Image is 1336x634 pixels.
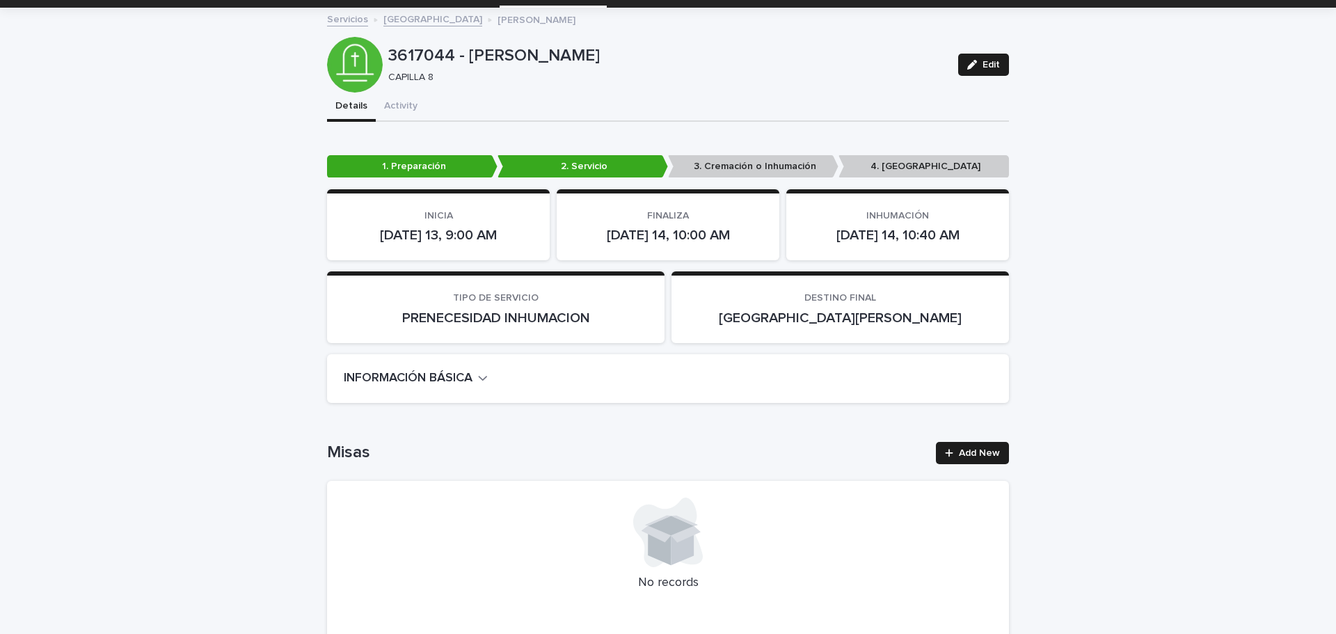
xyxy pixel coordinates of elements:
p: No records [344,576,992,591]
span: INHUMACIÓN [866,211,929,221]
h1: Misas [327,443,928,463]
a: [GEOGRAPHIC_DATA] [383,10,482,26]
button: Activity [376,93,426,122]
h2: INFORMACIÓN BÁSICA [344,371,472,386]
p: 4. [GEOGRAPHIC_DATA] [838,155,1009,178]
p: PRENECESIDAD INHUMACION [344,310,648,326]
button: Edit [958,54,1009,76]
span: INICIA [424,211,453,221]
p: [DATE] 14, 10:40 AM [803,227,992,244]
p: 3617044 - [PERSON_NAME] [388,46,947,66]
p: 3. Cremación o Inhumación [668,155,838,178]
button: INFORMACIÓN BÁSICA [344,371,488,386]
p: 1. Preparación [327,155,498,178]
button: Details [327,93,376,122]
p: [GEOGRAPHIC_DATA][PERSON_NAME] [688,310,992,326]
span: TIPO DE SERVICIO [453,293,539,303]
p: CAPILLA 8 [388,72,941,84]
a: Add New [936,442,1009,464]
p: [PERSON_NAME] [498,11,575,26]
p: [DATE] 14, 10:00 AM [573,227,763,244]
span: Add New [959,448,1000,458]
span: FINALIZA [647,211,689,221]
span: Edit [983,60,1000,70]
a: Servicios [327,10,368,26]
p: 2. Servicio [498,155,668,178]
p: [DATE] 13, 9:00 AM [344,227,533,244]
span: DESTINO FINAL [804,293,876,303]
